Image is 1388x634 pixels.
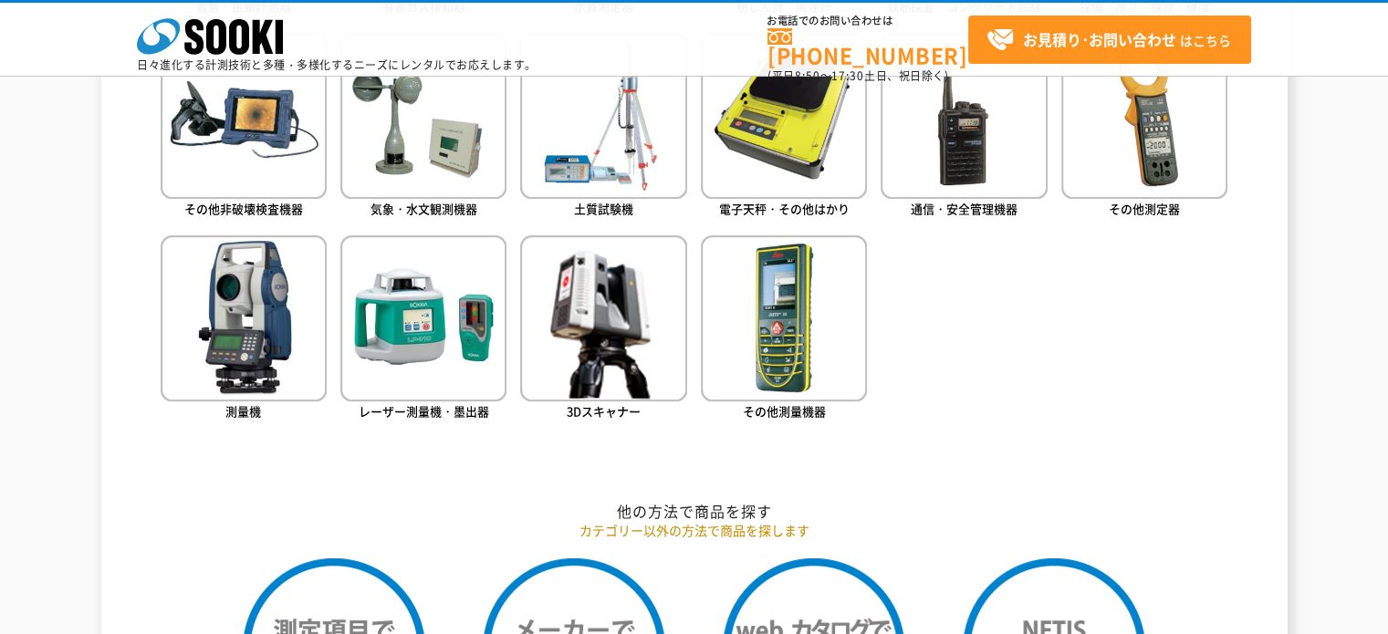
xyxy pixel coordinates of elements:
[520,33,686,199] img: 土質試験機
[881,33,1047,222] a: 通信・安全管理機器
[795,68,820,84] span: 8:50
[1061,33,1227,222] a: その他測定器
[1109,200,1180,217] span: その他測定器
[1061,33,1227,199] img: その他測定器
[161,235,327,401] img: 測量機
[161,521,1228,540] p: カテゴリー以外の方法で商品を探します
[701,235,867,424] a: その他測量機器
[701,33,867,199] img: 電子天秤・その他はかり
[986,26,1231,54] span: はこちら
[225,402,261,420] span: 測量機
[831,68,864,84] span: 17:30
[968,16,1251,64] a: お見積り･お問い合わせはこちら
[137,59,537,70] p: 日々進化する計測技術と多種・多様化するニーズにレンタルでお応えします。
[161,235,327,424] a: 測量機
[574,200,633,217] span: 土質試験機
[719,200,850,217] span: 電子天秤・その他はかり
[520,33,686,222] a: 土質試験機
[767,16,968,26] span: お電話でのお問い合わせは
[161,33,327,199] img: その他非破壊検査機器
[881,33,1047,199] img: 通信・安全管理機器
[767,28,968,66] a: [PHONE_NUMBER]
[767,68,948,84] span: (平日 ～ 土日、祝日除く)
[370,200,477,217] span: 気象・水文観測機器
[701,235,867,401] img: その他測量機器
[743,402,826,420] span: その他測量機器
[701,33,867,222] a: 電子天秤・その他はかり
[161,33,327,222] a: その他非破壊検査機器
[340,235,506,401] img: レーザー測量機・墨出器
[567,402,641,420] span: 3Dスキャナー
[184,200,303,217] span: その他非破壊検査機器
[340,235,506,424] a: レーザー測量機・墨出器
[340,33,506,222] a: 気象・水文観測機器
[520,235,686,424] a: 3Dスキャナー
[161,502,1228,521] h2: 他の方法で商品を探す
[359,402,489,420] span: レーザー測量機・墨出器
[340,33,506,199] img: 気象・水文観測機器
[520,235,686,401] img: 3Dスキャナー
[1023,28,1176,50] strong: お見積り･お問い合わせ
[911,200,1018,217] span: 通信・安全管理機器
